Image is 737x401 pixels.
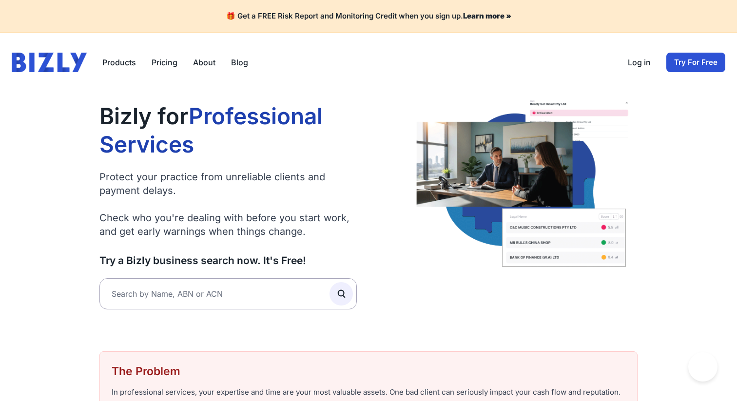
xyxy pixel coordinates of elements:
[99,170,357,238] p: Protect your practice from unreliable clients and payment delays. Check who you're dealing with b...
[688,352,718,382] iframe: Toggle Customer Support
[152,57,177,68] a: Pricing
[99,278,357,309] input: Search by Name, ABN or ACN
[231,57,248,68] a: Blog
[413,92,638,271] img: Professional services consultant checking client risk on Bizly
[99,102,323,158] span: Professional Services
[99,102,357,158] h1: Bizly for
[193,57,215,68] a: About
[112,387,625,398] p: In professional services, your expertise and time are your most valuable assets. One bad client c...
[628,57,651,68] a: Log in
[463,11,511,20] a: Learn more »
[102,57,136,68] button: Products
[99,254,357,267] h3: Try a Bizly business search now. It's Free!
[112,363,625,379] h2: The Problem
[12,12,725,21] h4: 🎁 Get a FREE Risk Report and Monitoring Credit when you sign up.
[666,53,725,72] a: Try For Free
